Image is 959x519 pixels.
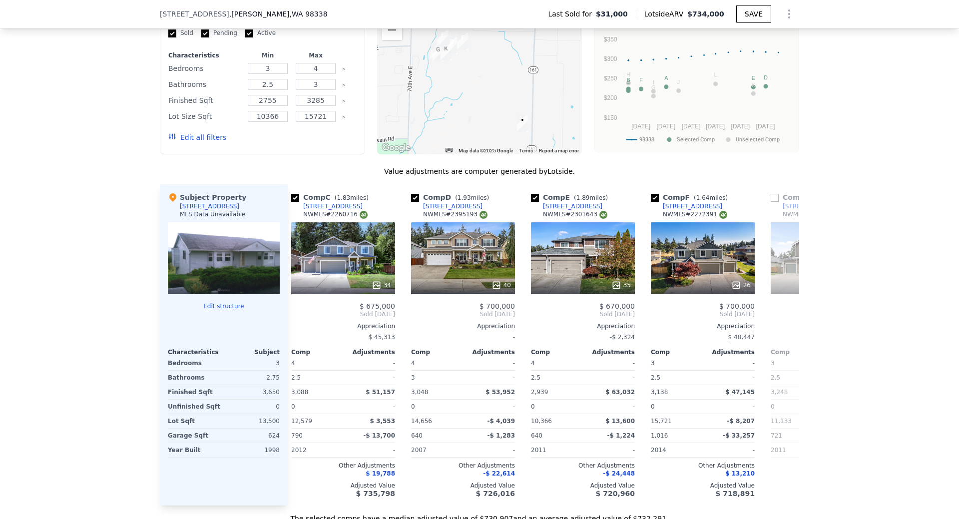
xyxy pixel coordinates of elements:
text: J [677,79,680,85]
div: 2.5 [771,371,821,385]
div: NWMLS # 2301643 [543,210,607,219]
div: Comp [291,348,343,356]
div: - [411,330,515,344]
div: Adjusted Value [411,482,515,490]
span: 1.83 [337,194,350,201]
span: Sold [DATE] [531,310,635,318]
div: Comp G [771,192,853,202]
img: NWMLS Logo [479,211,487,219]
span: -$ 8,207 [727,418,755,425]
div: 35 [611,280,631,290]
span: 3 [651,360,655,367]
div: Comp F [651,192,732,202]
button: Clear [342,67,346,71]
text: E [752,75,755,81]
div: Appreciation [771,322,875,330]
div: [STREET_ADDRESS] [783,202,842,210]
div: Other Adjustments [531,462,635,470]
div: 0 [226,400,280,414]
input: Active [245,29,253,37]
div: [STREET_ADDRESS] [663,202,722,210]
span: Sold [DATE] [291,310,395,318]
span: 0 [411,403,415,410]
div: 9938 257th Street Ct E [517,115,528,132]
div: Min [246,51,290,59]
div: 34 [372,280,391,290]
div: - [465,443,515,457]
div: Comp [651,348,703,356]
text: A [664,75,668,81]
span: 0 [771,403,775,410]
span: 640 [411,432,423,439]
div: [STREET_ADDRESS] [180,202,239,210]
div: Other Adjustments [651,462,755,470]
text: G [651,84,656,90]
input: Pending [201,29,209,37]
div: 624 [226,429,280,443]
span: $ 53,952 [485,389,515,396]
a: Report a map error [539,148,579,153]
span: $734,000 [687,10,724,18]
span: $ 670,000 [599,302,635,310]
div: Adjustments [583,348,635,356]
div: [STREET_ADDRESS] [303,202,363,210]
text: F [639,77,643,83]
a: [STREET_ADDRESS] [651,202,722,210]
span: 4 [291,360,295,367]
input: Sold [168,29,176,37]
a: [STREET_ADDRESS] [531,202,602,210]
div: Lot Size Sqft [168,109,242,123]
span: 0 [291,403,295,410]
span: 15,721 [651,418,672,425]
div: Bathrooms [168,371,222,385]
span: Lotside ARV [644,9,687,19]
span: $ 47,145 [725,389,755,396]
div: Finished Sqft [168,93,242,107]
span: 1,016 [651,432,668,439]
div: - [705,356,755,370]
span: -$ 4,039 [487,418,515,425]
span: , WA 98338 [290,10,328,18]
span: Sold [DATE] [411,310,515,318]
div: Adjustments [463,348,515,356]
span: -$ 1,224 [607,432,635,439]
div: Other Adjustments [411,462,515,470]
div: Value adjustments are computer generated by Lotside . [160,166,799,176]
text: Selected Comp [677,136,715,143]
text: C [626,79,630,85]
div: Finished Sqft [168,385,222,399]
span: 790 [291,432,303,439]
span: 721 [771,432,782,439]
div: 2014 [651,443,701,457]
a: Open this area in Google Maps (opens a new window) [380,141,413,154]
span: -$ 2,324 [610,334,635,341]
div: Adjusted Value [651,482,755,490]
span: [STREET_ADDRESS] [160,9,229,19]
div: 2.5 [531,371,581,385]
span: 640 [531,432,542,439]
span: 1.64 [696,194,710,201]
a: [STREET_ADDRESS] [411,202,482,210]
div: - [345,400,395,414]
div: 2011 [531,443,581,457]
label: Sold [168,29,193,37]
div: NWMLS # 2395193 [423,210,487,219]
div: Year Built [168,443,222,457]
span: 3,048 [411,389,428,396]
div: 23701 83rd Avenue Ct E [457,33,468,50]
span: 4 [531,360,535,367]
span: -$ 13,700 [363,432,395,439]
span: $ 13,600 [605,418,635,425]
div: Unfinished Sqft [168,400,222,414]
span: 3,088 [291,389,308,396]
img: NWMLS Logo [360,211,368,219]
button: Clear [342,83,346,87]
div: Adjusted Value [771,482,875,490]
span: $ 45,313 [369,334,395,341]
div: 2011 [771,443,821,457]
div: 2012 [291,443,341,457]
div: A chart. [600,25,793,150]
span: Sold [DATE] [651,310,755,318]
div: Max [294,51,338,59]
span: $ 51,157 [366,389,395,396]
